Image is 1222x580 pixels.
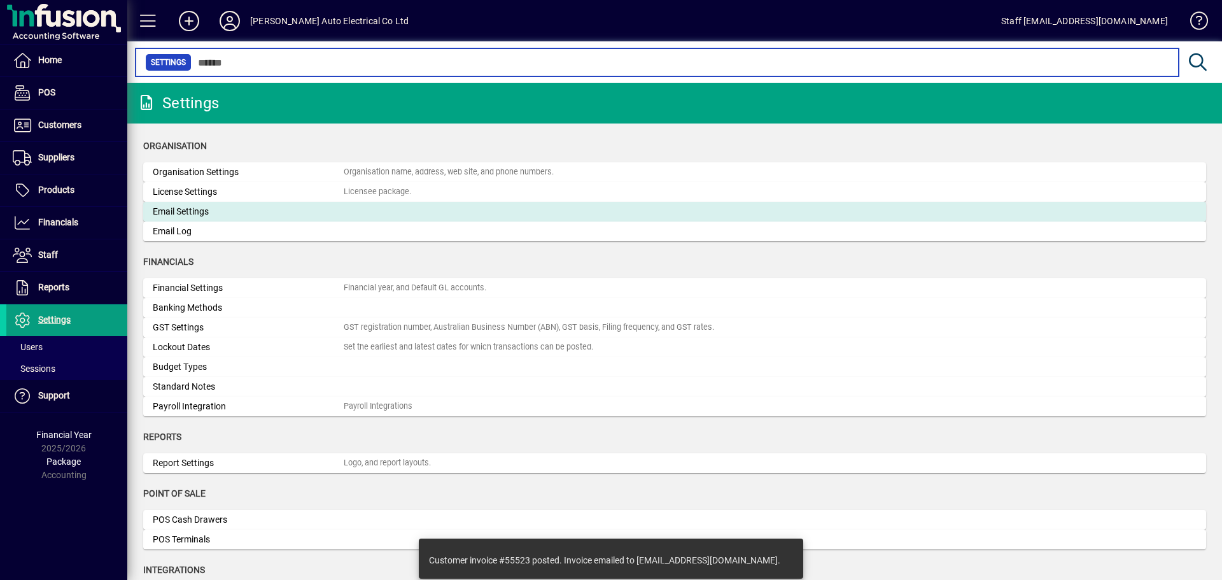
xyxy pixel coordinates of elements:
span: Package [46,456,81,467]
div: Banking Methods [153,301,344,315]
a: Budget Types [143,357,1206,377]
a: POS Terminals [143,530,1206,549]
span: Financials [38,217,78,227]
div: Organisation name, address, web site, and phone numbers. [344,166,554,178]
a: Products [6,174,127,206]
div: Financial year, and Default GL accounts. [344,282,486,294]
div: Email Log [153,225,344,238]
div: Report Settings [153,456,344,470]
a: Financial SettingsFinancial year, and Default GL accounts. [143,278,1206,298]
div: Organisation Settings [153,166,344,179]
span: Home [38,55,62,65]
div: Settings [137,93,219,113]
div: Logo, and report layouts. [344,457,431,469]
a: Payroll IntegrationPayroll Integrations [143,397,1206,416]
a: POS [6,77,127,109]
span: Settings [151,56,186,69]
div: License Settings [153,185,344,199]
a: Suppliers [6,142,127,174]
a: Report SettingsLogo, and report layouts. [143,453,1206,473]
a: Customers [6,110,127,141]
a: Users [6,336,127,358]
a: GST SettingsGST registration number, Australian Business Number (ABN), GST basis, Filing frequenc... [143,318,1206,337]
a: Financials [6,207,127,239]
div: Staff [EMAIL_ADDRESS][DOMAIN_NAME] [1001,11,1168,31]
button: Profile [209,10,250,32]
span: Support [38,390,70,400]
div: POS Cash Drawers [153,513,344,527]
div: Payroll Integrations [344,400,412,413]
span: Organisation [143,141,207,151]
span: POS [38,87,55,97]
span: Financials [143,257,193,267]
span: Staff [38,250,58,260]
span: Reports [143,432,181,442]
div: Payroll Integration [153,400,344,413]
span: Users [13,342,43,352]
div: Email Settings [153,205,344,218]
a: Home [6,45,127,76]
a: Reports [6,272,127,304]
div: Set the earliest and latest dates for which transactions can be posted. [344,341,593,353]
span: Financial Year [36,430,92,440]
button: Add [169,10,209,32]
span: Products [38,185,74,195]
a: Staff [6,239,127,271]
span: Reports [38,282,69,292]
a: Standard Notes [143,377,1206,397]
a: Email Log [143,222,1206,241]
a: Banking Methods [143,298,1206,318]
div: Licensee package. [344,186,411,198]
span: Integrations [143,565,205,575]
div: Customer invoice #55523 posted. Invoice emailed to [EMAIL_ADDRESS][DOMAIN_NAME]. [429,554,780,567]
div: GST Settings [153,321,344,334]
div: Standard Notes [153,380,344,393]
div: GST registration number, Australian Business Number (ABN), GST basis, Filing frequency, and GST r... [344,322,714,334]
a: License SettingsLicensee package. [143,182,1206,202]
a: Sessions [6,358,127,379]
span: Point of Sale [143,488,206,499]
div: Financial Settings [153,281,344,295]
a: Organisation SettingsOrganisation name, address, web site, and phone numbers. [143,162,1206,182]
a: Lockout DatesSet the earliest and latest dates for which transactions can be posted. [143,337,1206,357]
span: Customers [38,120,81,130]
span: Sessions [13,364,55,374]
a: Email Settings [143,202,1206,222]
div: [PERSON_NAME] Auto Electrical Co Ltd [250,11,409,31]
div: Budget Types [153,360,344,374]
span: Settings [38,315,71,325]
span: Suppliers [38,152,74,162]
a: Support [6,380,127,412]
div: Lockout Dates [153,341,344,354]
a: POS Cash Drawers [143,510,1206,530]
a: Knowledge Base [1181,3,1206,44]
div: POS Terminals [153,533,344,546]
